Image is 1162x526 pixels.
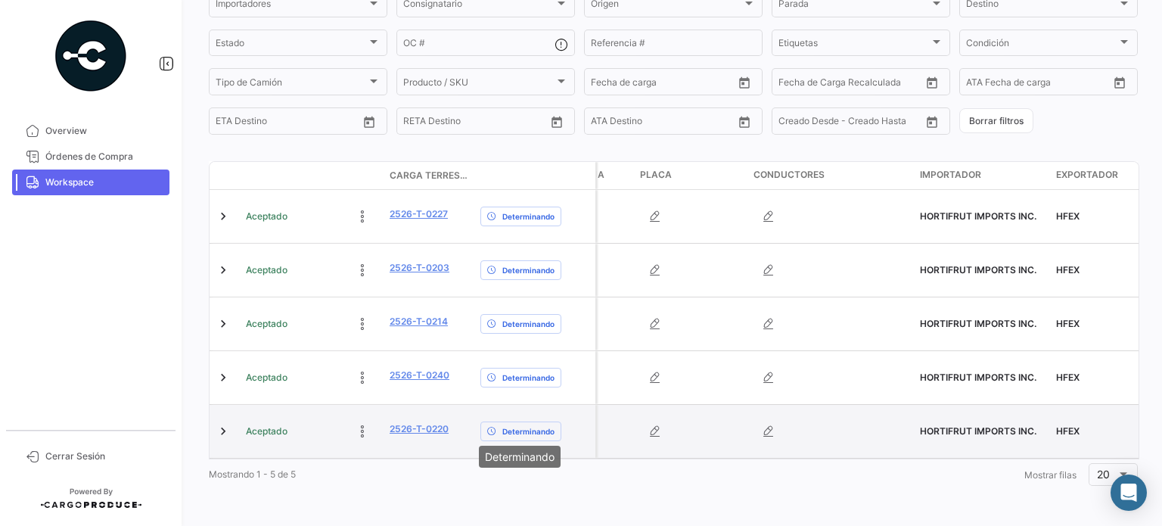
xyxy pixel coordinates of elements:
[733,110,756,133] button: Open calendar
[1056,264,1080,275] span: HFEX
[45,176,163,189] span: Workspace
[12,144,169,170] a: Órdenes de Compra
[358,110,381,133] button: Open calendar
[1056,372,1080,383] span: HFEX
[390,261,449,275] a: 2526-T-0203
[216,370,231,385] a: Expand/Collapse Row
[216,263,231,278] a: Expand/Collapse Row
[502,210,555,223] span: Determinando
[216,424,231,439] a: Expand/Collapse Row
[920,425,1036,437] span: HORTIFRUT IMPORTS INC.
[629,79,697,89] input: Hasta
[747,162,914,189] datatable-header-cell: Conductores
[45,450,163,463] span: Cerrar Sesión
[216,79,367,89] span: Tipo de Camión
[216,209,231,224] a: Expand/Collapse Row
[921,71,943,94] button: Open calendar
[778,1,930,11] span: Parada
[502,264,555,276] span: Determinando
[634,162,747,189] datatable-header-cell: Placa
[12,170,169,195] a: Workspace
[648,118,716,129] input: ATA Hasta
[384,163,474,188] datatable-header-cell: Carga Terrestre #
[640,168,672,182] span: Placa
[1023,79,1091,89] input: ATA Hasta
[12,118,169,144] a: Overview
[390,315,448,328] a: 2526-T-0214
[216,316,231,331] a: Expand/Collapse Row
[246,210,287,223] span: Aceptado
[966,79,1012,89] input: ATA Desde
[45,124,163,138] span: Overview
[1056,210,1080,222] span: HFEX
[914,162,1050,189] datatable-header-cell: Importador
[390,169,468,182] span: Carga Terrestre #
[591,1,742,11] span: Origen
[966,40,1117,51] span: Condición
[753,168,825,182] span: Conductores
[216,1,367,11] span: Importadores
[920,210,1036,222] span: HORTIFRUT IMPORTS INC.
[216,40,367,51] span: Estado
[920,168,981,182] span: Importador
[209,468,296,480] span: Mostrando 1 - 5 de 5
[246,371,287,384] span: Aceptado
[591,79,618,89] input: Desde
[921,110,943,133] button: Open calendar
[545,110,568,133] button: Open calendar
[778,79,806,89] input: Desde
[850,118,918,129] input: Creado Hasta
[246,263,287,277] span: Aceptado
[502,425,555,437] span: Determinando
[816,79,884,89] input: Hasta
[502,318,555,330] span: Determinando
[403,118,430,129] input: Desde
[1097,468,1110,481] span: 20
[778,118,839,129] input: Creado Desde
[1056,318,1080,329] span: HFEX
[403,79,555,89] span: Producto / SKU
[216,118,243,129] input: Desde
[45,150,163,163] span: Órdenes de Compra
[474,170,595,182] datatable-header-cell: Delay Status
[53,18,129,94] img: powered-by.png
[591,118,637,129] input: ATA Desde
[733,71,756,94] button: Open calendar
[1108,71,1131,94] button: Open calendar
[1056,168,1118,182] span: Exportador
[920,264,1036,275] span: HORTIFRUT IMPORTS INC.
[966,1,1117,11] span: Destino
[246,425,287,438] span: Aceptado
[246,317,287,331] span: Aceptado
[502,372,555,384] span: Determinando
[390,207,448,221] a: 2526-T-0227
[441,118,509,129] input: Hasta
[959,108,1033,133] button: Borrar filtros
[403,1,555,11] span: Consignatario
[390,369,449,382] a: 2526-T-0240
[253,118,322,129] input: Hasta
[1056,425,1080,437] span: HFEX
[390,422,449,436] a: 2526-T-0220
[778,40,930,51] span: Etiquetas
[479,446,561,468] div: Determinando
[240,170,384,182] datatable-header-cell: Estado
[920,372,1036,383] span: HORTIFRUT IMPORTS INC.
[1024,469,1077,481] span: Mostrar filas
[920,318,1036,329] span: HORTIFRUT IMPORTS INC.
[1111,475,1147,511] div: Abrir Intercom Messenger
